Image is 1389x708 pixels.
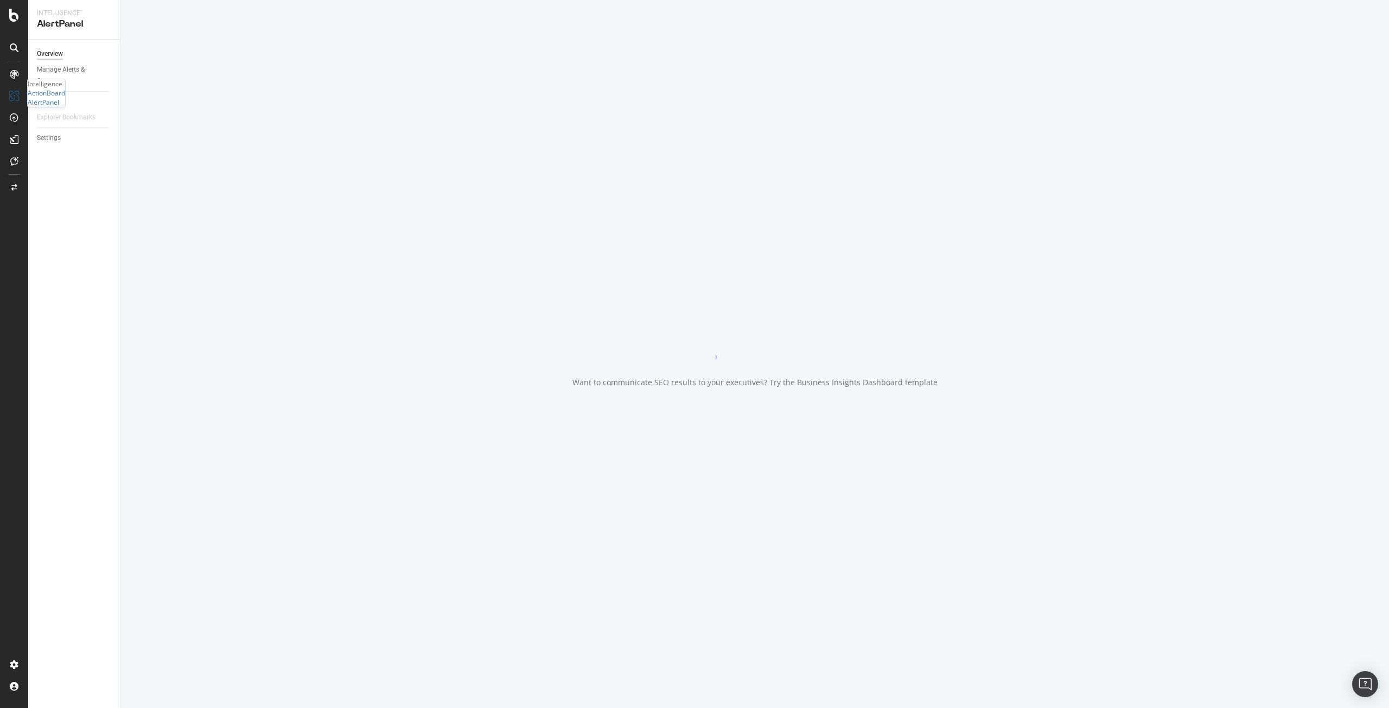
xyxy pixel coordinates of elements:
[37,9,111,18] div: Intelligence
[37,112,95,123] div: Explorer Bookmarks
[28,88,65,98] a: ActionBoard
[28,98,59,107] a: AlertPanel
[28,79,65,88] div: Intelligence
[37,132,112,144] a: Settings
[37,96,112,107] a: Explorer
[37,18,111,30] div: AlertPanel
[37,48,63,60] div: Overview
[37,112,106,123] a: Explorer Bookmarks
[37,132,61,144] div: Settings
[716,321,794,360] div: animation
[37,64,112,87] a: Manage Alerts & Groups
[37,64,102,87] div: Manage Alerts & Groups
[37,48,112,60] a: Overview
[572,377,938,388] div: Want to communicate SEO results to your executives? Try the Business Insights Dashboard template
[1352,671,1378,697] div: Open Intercom Messenger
